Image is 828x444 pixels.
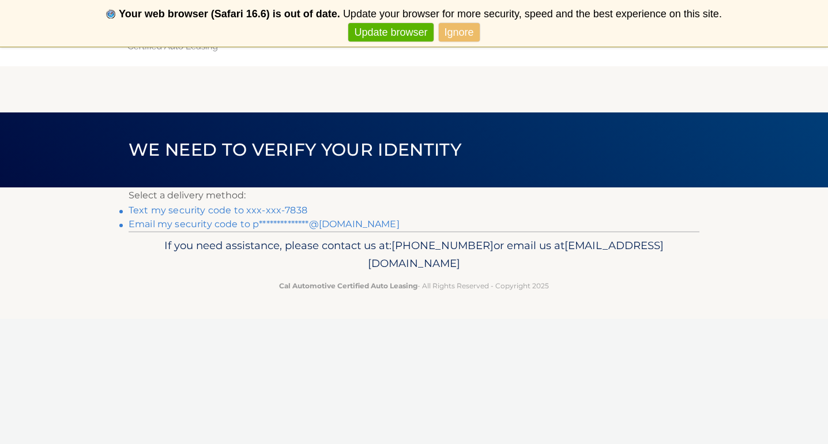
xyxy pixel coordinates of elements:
span: We need to verify your identity [129,139,461,160]
strong: Cal Automotive Certified Auto Leasing [279,281,417,290]
a: Ignore [439,23,480,42]
span: Update your browser for more security, speed and the best experience on this site. [343,8,722,20]
p: - All Rights Reserved - Copyright 2025 [136,280,692,292]
p: Select a delivery method: [129,187,699,204]
a: Text my security code to xxx-xxx-7838 [129,205,307,216]
b: Your web browser (Safari 16.6) is out of date. [119,8,340,20]
a: Update browser [348,23,433,42]
span: [PHONE_NUMBER] [392,239,494,252]
p: If you need assistance, please contact us at: or email us at [136,236,692,273]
